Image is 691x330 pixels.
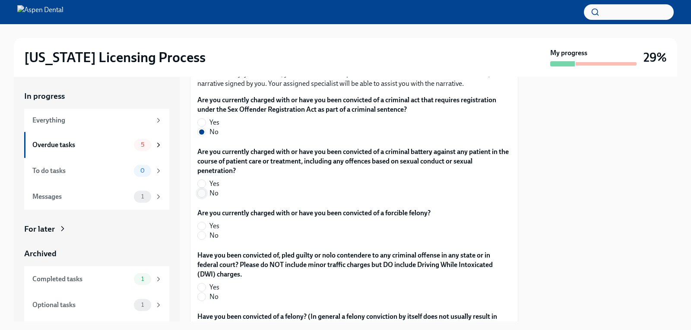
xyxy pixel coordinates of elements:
h3: 29% [643,50,667,65]
a: To do tasks0 [24,158,169,184]
div: Everything [32,116,151,125]
a: Everything [24,109,169,132]
span: Yes [209,179,219,189]
div: Optional tasks [32,300,130,310]
span: 0 [135,167,150,174]
a: Messages1 [24,184,169,210]
a: In progress [24,91,169,102]
h2: [US_STATE] Licensing Process [24,49,206,66]
label: Are you currently charged with or have you been convicted of a criminal act that requires registr... [197,95,511,114]
img: Aspen Dental [17,5,63,19]
span: 5 [136,141,149,148]
div: Messages [32,192,130,201]
div: Overdue tasks [32,140,130,150]
label: Are you currently charged with or have you been convicted of a forcible felony? [197,208,431,218]
span: Yes [209,118,219,127]
span: 1 [136,193,149,200]
div: To do tasks [32,166,130,176]
span: 1 [136,276,149,282]
label: Are you currently charged with or have you been convicted of a criminal battery against any patie... [197,147,511,176]
span: No [209,292,219,302]
div: For later [24,223,55,235]
strong: My progress [550,48,587,58]
a: Overdue tasks5 [24,132,169,158]
label: Have you been convicted of, pled guilty or nolo contendere to any criminal offense in any state o... [197,251,511,279]
a: Completed tasks1 [24,266,169,292]
span: No [209,189,219,198]
a: Optional tasks1 [24,292,169,318]
span: No [209,127,219,137]
span: Yes [209,283,219,292]
span: 1 [136,302,149,308]
div: Completed tasks [32,274,130,284]
span: Yes [209,221,219,231]
a: For later [24,223,169,235]
p: If there are any 'yes' answers, you will be asked to upload the court documents related to the an... [197,69,511,88]
a: Archived [24,248,169,259]
span: No [209,231,219,240]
